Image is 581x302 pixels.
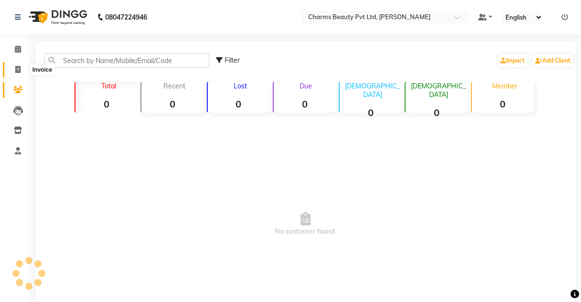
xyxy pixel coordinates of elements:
p: [DEMOGRAPHIC_DATA] [409,82,468,99]
strong: 0 [208,98,270,110]
p: [DEMOGRAPHIC_DATA] [344,82,402,99]
a: Add Client [533,54,573,67]
span: Filter [225,56,240,65]
p: Total [79,82,138,90]
input: Search by Name/Mobile/Email/Code [44,53,209,68]
a: Import [498,54,527,67]
p: Due [276,82,336,90]
img: logo [24,4,90,31]
strong: 0 [340,107,402,119]
strong: 0 [141,98,204,110]
p: Lost [212,82,270,90]
b: 08047224946 [105,4,147,31]
p: Member [476,82,534,90]
strong: 0 [472,98,534,110]
strong: 0 [274,98,336,110]
div: Invoice [30,64,54,75]
p: Recent [145,82,204,90]
strong: 0 [406,107,468,119]
strong: 0 [75,98,138,110]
